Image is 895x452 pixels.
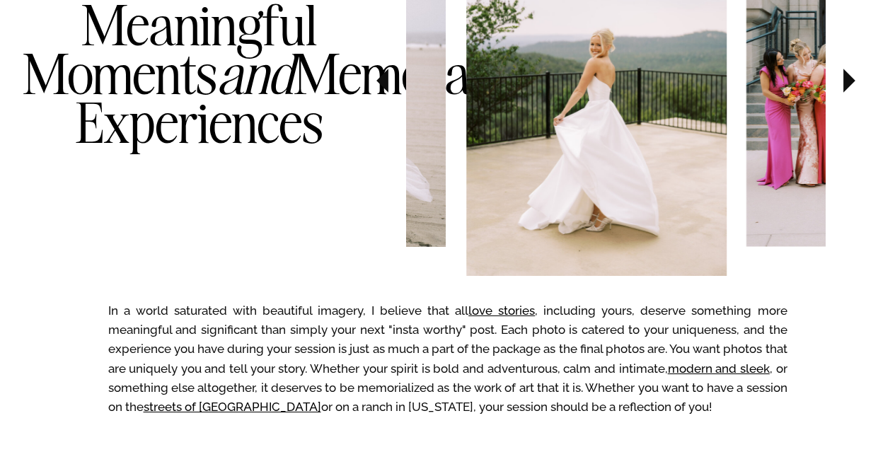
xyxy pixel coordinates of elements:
a: streets of [GEOGRAPHIC_DATA] [144,400,321,414]
i: and [217,39,294,108]
h3: Meaningful Moments Memorable Experiences [23,1,376,204]
a: love stories [468,303,535,318]
p: In a world saturated with beautiful imagery, I believe that all , including yours, deserve someth... [108,301,787,424]
a: modern and sleek [668,361,770,376]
